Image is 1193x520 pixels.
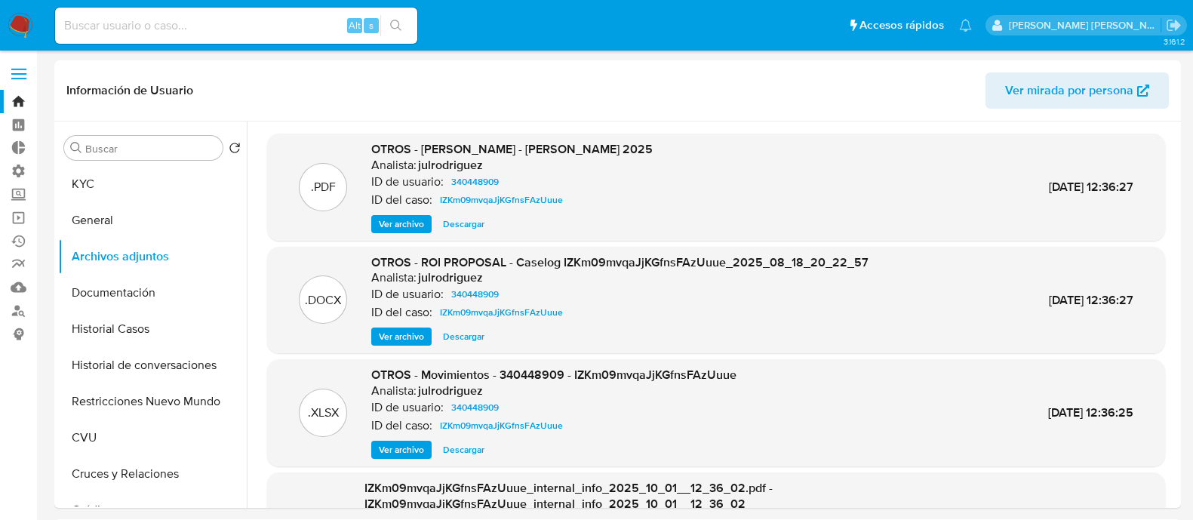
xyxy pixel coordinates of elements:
[55,16,417,35] input: Buscar usuario o caso...
[58,238,247,275] button: Archivos adjuntos
[58,383,247,420] button: Restricciones Nuevo Mundo
[451,398,499,417] span: 340448909
[445,173,505,191] a: 340448909
[371,305,432,320] p: ID del caso:
[1009,18,1161,32] p: emmanuel.vitiello@mercadolibre.com
[58,456,247,492] button: Cruces y Relaciones
[440,191,563,209] span: IZKm09mvqaJjKGfnsFAzUuue
[371,158,417,173] p: Analista:
[369,18,374,32] span: s
[418,383,483,398] h6: julrodriguez
[371,174,444,189] p: ID de usuario:
[371,441,432,459] button: Ver archivo
[371,254,869,271] span: OTROS - ROI PROPOSAL - Caselog IZKm09mvqaJjKGfnsFAzUuue_2025_08_18_20_22_57
[451,285,499,303] span: 340448909
[440,417,563,435] span: IZKm09mvqaJjKGfnsFAzUuue
[58,420,247,456] button: CVU
[371,418,432,433] p: ID del caso:
[58,347,247,383] button: Historial de conversaciones
[70,142,82,154] button: Buscar
[371,366,736,383] span: OTROS - Movimientos - 340448909 - IZKm09mvqaJjKGfnsFAzUuue
[1048,404,1133,421] span: [DATE] 12:36:25
[379,217,424,232] span: Ver archivo
[959,19,972,32] a: Notificaciones
[440,303,563,322] span: IZKm09mvqaJjKGfnsFAzUuue
[371,383,417,398] p: Analista:
[435,215,492,233] button: Descargar
[435,328,492,346] button: Descargar
[985,72,1169,109] button: Ver mirada por persona
[58,202,247,238] button: General
[418,158,483,173] h6: julrodriguez
[443,217,484,232] span: Descargar
[305,292,341,309] p: .DOCX
[443,442,484,457] span: Descargar
[66,83,193,98] h1: Información de Usuario
[58,166,247,202] button: KYC
[371,287,444,302] p: ID de usuario:
[371,192,432,208] p: ID del caso:
[443,329,484,344] span: Descargar
[58,275,247,311] button: Documentación
[229,142,241,158] button: Volver al orden por defecto
[364,479,773,513] span: IZKm09mvqaJjKGfnsFAzUuue_internal_info_2025_10_01__12_36_02.pdf - IZKm09mvqaJjKGfnsFAzUuue_intern...
[1166,17,1182,33] a: Salir
[1005,72,1133,109] span: Ver mirada por persona
[451,173,499,191] span: 340448909
[85,142,217,155] input: Buscar
[371,328,432,346] button: Ver archivo
[418,270,483,285] h6: julrodriguez
[434,417,569,435] a: IZKm09mvqaJjKGfnsFAzUuue
[434,191,569,209] a: IZKm09mvqaJjKGfnsFAzUuue
[371,215,432,233] button: Ver archivo
[379,442,424,457] span: Ver archivo
[445,398,505,417] a: 340448909
[435,441,492,459] button: Descargar
[371,270,417,285] p: Analista:
[371,400,444,415] p: ID de usuario:
[380,15,411,36] button: search-icon
[1049,178,1133,195] span: [DATE] 12:36:27
[859,17,944,33] span: Accesos rápidos
[371,140,653,158] span: OTROS - [PERSON_NAME] - [PERSON_NAME] 2025
[311,179,336,195] p: .PDF
[1049,291,1133,309] span: [DATE] 12:36:27
[308,405,339,421] p: .XLSX
[349,18,361,32] span: Alt
[434,303,569,322] a: IZKm09mvqaJjKGfnsFAzUuue
[445,285,505,303] a: 340448909
[58,311,247,347] button: Historial Casos
[379,329,424,344] span: Ver archivo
